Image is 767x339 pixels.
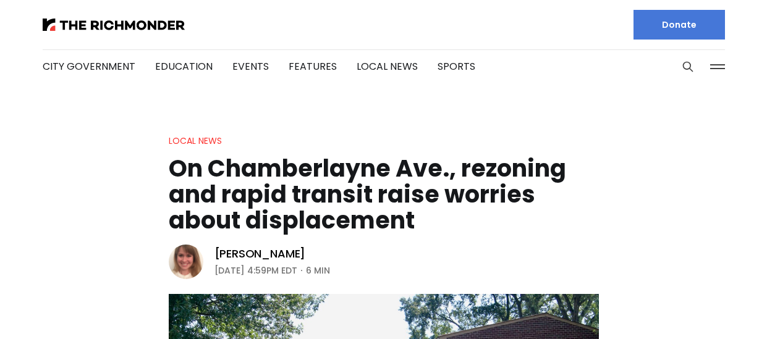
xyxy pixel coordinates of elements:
h1: On Chamberlayne Ave., rezoning and rapid transit raise worries about displacement [169,156,599,233]
a: Features [289,59,337,73]
a: Education [155,59,213,73]
a: City Government [43,59,135,73]
a: Donate [634,10,725,40]
a: [PERSON_NAME] [214,246,306,261]
a: Local News [357,59,418,73]
a: Events [232,59,269,73]
a: Local News [169,135,222,147]
img: Sarah Vogelsong [169,245,203,279]
a: Sports [438,59,475,73]
iframe: portal-trigger [663,278,767,339]
img: The Richmonder [43,19,185,31]
span: 6 min [306,263,330,278]
button: Search this site [679,57,697,76]
time: [DATE] 4:59PM EDT [214,263,297,278]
